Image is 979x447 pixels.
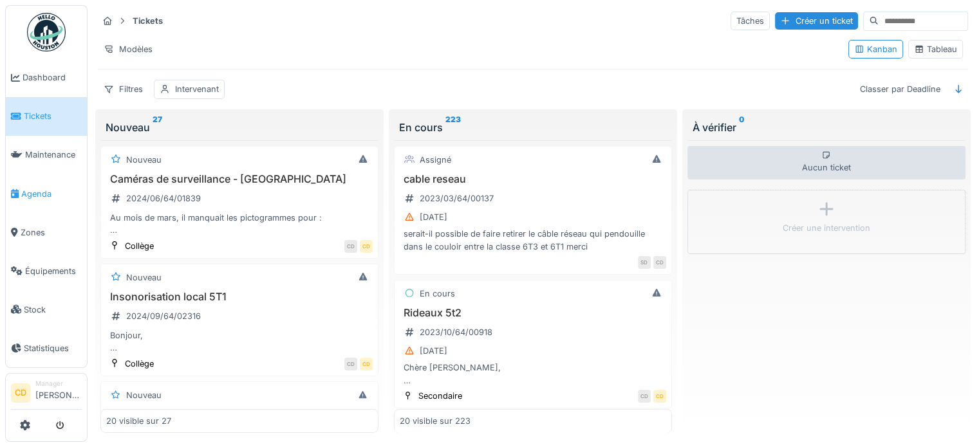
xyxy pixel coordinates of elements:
[6,213,87,251] a: Zones
[400,415,471,427] div: 20 visible sur 223
[420,211,447,223] div: [DATE]
[6,136,87,174] a: Maintenance
[126,192,201,205] div: 2024/06/64/01839
[445,120,461,135] sup: 223
[638,390,651,403] div: CD
[35,379,82,388] div: Manager
[739,120,745,135] sup: 0
[24,342,82,354] span: Statistiques
[125,240,154,252] div: Collège
[731,12,770,30] div: Tâches
[106,120,373,135] div: Nouveau
[914,43,957,55] div: Tableau
[27,13,66,51] img: Badge_color-CXgf-gQk.svg
[23,71,82,84] span: Dashboard
[21,188,82,200] span: Agenda
[106,329,373,354] div: Bonjour, J'entame ma 5eme année de titulariat dans la 5T1, et je prends enfin la peine de vous fa...
[418,390,462,402] div: Secondaire
[638,256,651,269] div: SD
[21,226,82,239] span: Zones
[653,390,666,403] div: CD
[126,154,162,166] div: Nouveau
[24,110,82,122] span: Tickets
[360,240,373,253] div: CD
[420,345,447,357] div: [DATE]
[399,120,667,135] div: En cours
[420,192,494,205] div: 2023/03/64/00137
[126,271,162,284] div: Nouveau
[25,265,82,277] span: Équipements
[775,12,858,30] div: Créer un ticket
[98,40,158,59] div: Modèles
[127,15,168,27] strong: Tickets
[6,251,87,290] a: Équipements
[693,120,960,135] div: À vérifier
[11,379,82,410] a: CD Manager[PERSON_NAME]
[106,291,373,303] h3: Insonorisation local 5T1
[344,240,357,253] div: CD
[11,383,30,403] li: CD
[6,59,87,97] a: Dashboard
[6,174,87,213] a: Agenda
[6,290,87,329] a: Stock
[126,310,201,322] div: 2024/09/64/02316
[35,379,82,406] li: [PERSON_NAME]
[6,329,87,367] a: Statistiques
[420,154,451,166] div: Assigné
[400,307,666,319] h3: Rideaux 5t2
[420,326,492,338] div: 2023/10/64/00918
[98,80,149,98] div: Filtres
[125,358,154,370] div: Collège
[420,287,455,300] div: En cours
[25,149,82,161] span: Maintenance
[344,358,357,370] div: CD
[854,43,897,55] div: Kanban
[400,173,666,185] h3: cable reseau
[153,120,162,135] sup: 27
[175,83,219,95] div: Intervenant
[126,389,162,401] div: Nouveau
[106,415,171,427] div: 20 visible sur 27
[783,222,870,234] div: Créer une intervention
[106,173,373,185] h3: Caméras de surveillance - [GEOGRAPHIC_DATA]
[6,97,87,136] a: Tickets
[106,212,373,236] div: Au mois de mars, il manquait les pictogrammes pour : 1. Grille [PERSON_NAME] 2. [GEOGRAPHIC_DATA]...
[24,304,82,316] span: Stock
[360,358,373,370] div: CD
[854,80,946,98] div: Classer par Deadline
[687,146,965,179] div: Aucun ticket
[400,228,666,252] div: serait-il possible de faire retirer le câble réseau qui pendouille dans le couloir entre la class...
[400,361,666,386] div: Chère [PERSON_NAME], Il n’y a qu’un seul rideau en 5t2 et cela rend les projections très difficil...
[653,256,666,269] div: CD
